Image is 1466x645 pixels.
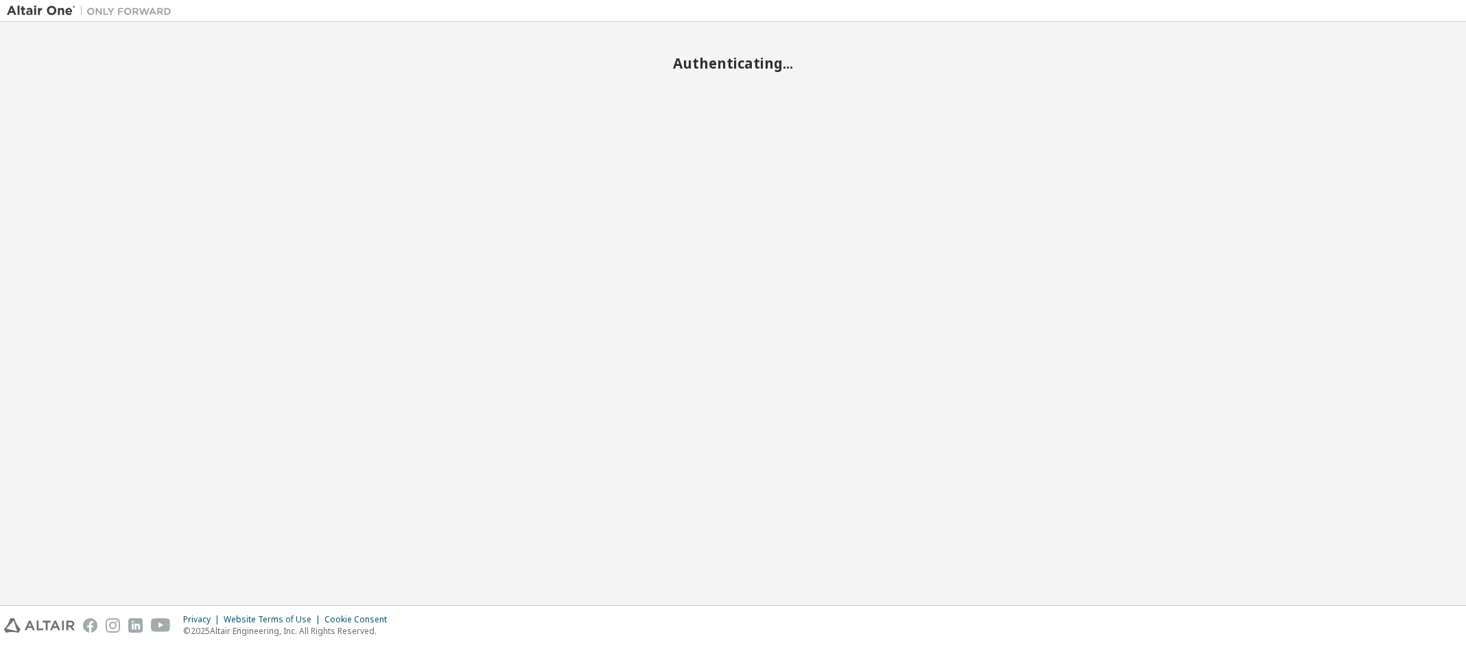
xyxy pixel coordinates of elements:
[128,618,143,633] img: linkedin.svg
[224,614,324,625] div: Website Terms of Use
[106,618,120,633] img: instagram.svg
[151,618,171,633] img: youtube.svg
[183,625,395,637] p: © 2025 Altair Engineering, Inc. All Rights Reserved.
[183,614,224,625] div: Privacy
[4,618,75,633] img: altair_logo.svg
[7,54,1459,72] h2: Authenticating...
[7,4,178,18] img: Altair One
[324,614,395,625] div: Cookie Consent
[83,618,97,633] img: facebook.svg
